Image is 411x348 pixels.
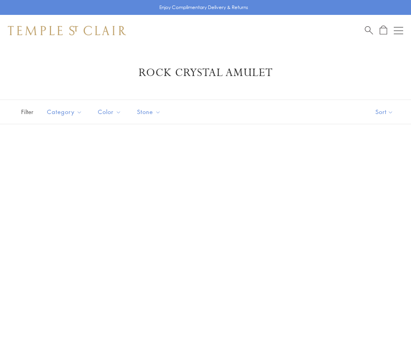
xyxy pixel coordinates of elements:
[20,66,391,80] h1: Rock Crystal Amulet
[131,103,167,121] button: Stone
[159,4,248,11] p: Enjoy Complimentary Delivery & Returns
[358,100,411,124] button: Show sort by
[41,103,88,121] button: Category
[8,26,126,35] img: Temple St. Clair
[365,25,373,35] a: Search
[92,103,127,121] button: Color
[94,107,127,117] span: Color
[394,26,403,35] button: Open navigation
[43,107,88,117] span: Category
[133,107,167,117] span: Stone
[380,25,387,35] a: Open Shopping Bag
